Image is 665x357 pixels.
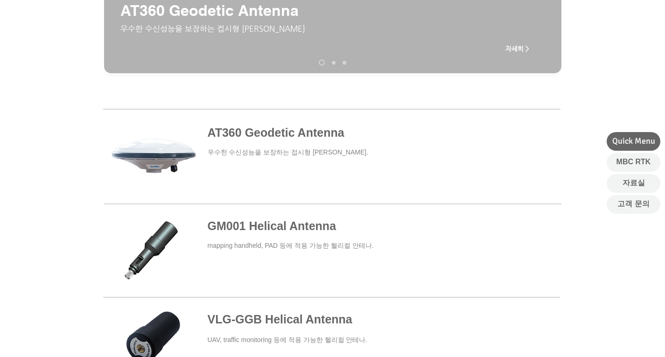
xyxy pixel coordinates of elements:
[343,61,346,64] a: AT190 Helix Antenna
[607,195,660,214] a: 고객 문의
[607,153,660,172] a: MBC RTK
[623,178,645,188] span: 자료실
[332,61,336,64] a: AT200 Aviation Antenna
[505,45,529,52] span: 자세히 >
[607,132,660,151] div: Quick Menu
[319,60,325,66] a: AT340 Geodetic Antenna
[315,60,350,66] nav: 슬라이드
[616,157,651,167] span: MBC RTK
[607,174,660,193] a: 자료실
[120,24,305,33] span: ​우수한 수신성능을 보장하는 접시형 [PERSON_NAME]
[617,199,649,209] span: 고객 문의
[120,1,299,19] span: AT360 Geodetic Antenna
[612,135,655,147] span: Quick Menu
[499,39,536,58] a: 자세히 >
